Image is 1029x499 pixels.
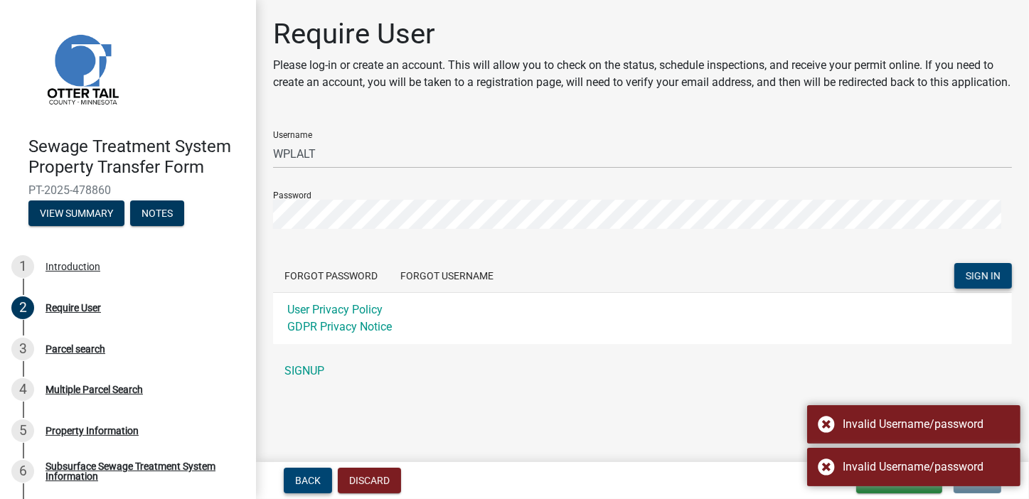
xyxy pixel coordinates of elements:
div: 3 [11,338,34,360]
button: Notes [130,200,184,226]
p: Please log-in or create an account. This will allow you to check on the status, schedule inspecti... [273,57,1012,91]
h1: Require User [273,17,1012,51]
button: Discard [338,468,401,493]
div: Property Information [46,426,139,436]
div: Invalid Username/password [843,458,1010,476]
a: GDPR Privacy Notice [287,320,392,333]
div: Parcel search [46,344,105,354]
div: Invalid Username/password [843,416,1010,433]
h4: Sewage Treatment System Property Transfer Form [28,136,245,178]
img: Otter Tail County, Minnesota [28,15,135,122]
div: Multiple Parcel Search [46,385,143,395]
span: PT-2025-478860 [28,183,228,197]
button: Forgot Password [273,263,389,289]
div: Require User [46,303,101,313]
button: View Summary [28,200,124,226]
div: 1 [11,255,34,278]
button: SIGN IN [954,263,1012,289]
div: 6 [11,460,34,483]
a: User Privacy Policy [287,303,383,316]
div: 4 [11,378,34,401]
div: Subsurface Sewage Treatment System Information [46,461,233,481]
wm-modal-confirm: Notes [130,208,184,220]
span: SIGN IN [966,270,1001,281]
span: Back [295,475,321,486]
div: Introduction [46,262,100,272]
a: SIGNUP [273,357,1012,385]
button: Forgot Username [389,263,505,289]
wm-modal-confirm: Summary [28,208,124,220]
button: Back [284,468,332,493]
div: 2 [11,296,34,319]
div: 5 [11,419,34,442]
